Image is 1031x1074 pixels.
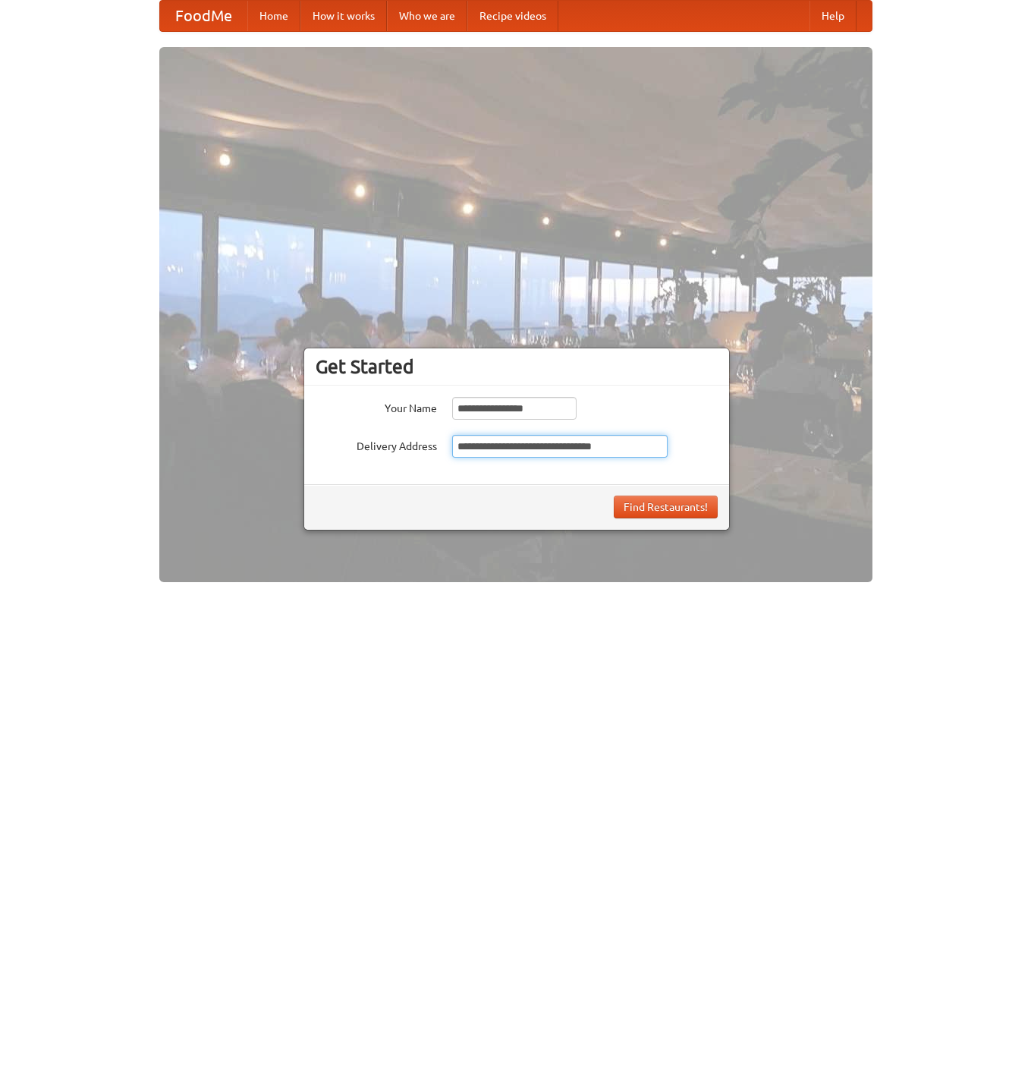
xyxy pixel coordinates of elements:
label: Your Name [316,397,437,416]
a: FoodMe [160,1,247,31]
a: Home [247,1,300,31]
a: Who we are [387,1,467,31]
a: Recipe videos [467,1,558,31]
a: Help [809,1,857,31]
a: How it works [300,1,387,31]
h3: Get Started [316,355,718,378]
button: Find Restaurants! [614,496,718,518]
label: Delivery Address [316,435,437,454]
